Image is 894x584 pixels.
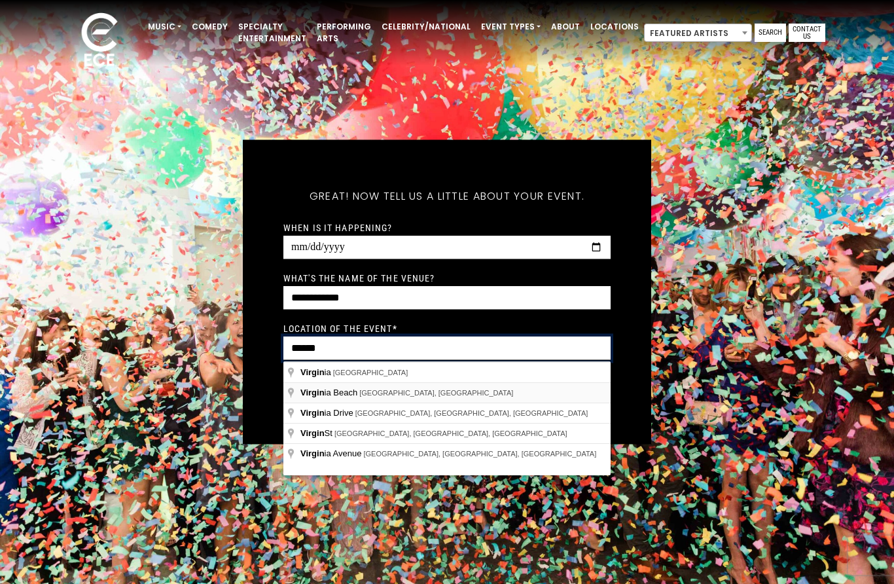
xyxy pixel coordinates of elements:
a: About [546,16,585,38]
span: Virgin [300,388,325,397]
a: Comedy [187,16,233,38]
a: Contact Us [789,24,825,42]
span: ia Avenue [300,448,363,458]
a: Event Types [476,16,546,38]
span: ia Drive [300,408,355,418]
span: Virgin [300,408,325,418]
label: What's the name of the venue? [283,272,435,284]
span: [GEOGRAPHIC_DATA], [GEOGRAPHIC_DATA], [GEOGRAPHIC_DATA] [355,409,588,417]
label: Location of the event [283,323,397,335]
a: Locations [585,16,644,38]
span: [GEOGRAPHIC_DATA], [GEOGRAPHIC_DATA] [359,389,513,397]
span: Featured Artists [644,24,752,42]
a: Performing Arts [312,16,376,50]
span: [GEOGRAPHIC_DATA] [333,369,408,376]
span: Virgin [300,367,325,377]
span: Virgin [300,428,325,438]
a: Specialty Entertainment [233,16,312,50]
h5: Great! Now tell us a little about your event. [283,173,611,220]
span: Featured Artists [645,24,751,43]
img: ece_new_logo_whitev2-1.png [67,9,132,73]
span: Virgin [300,448,325,458]
span: [GEOGRAPHIC_DATA], [GEOGRAPHIC_DATA], [GEOGRAPHIC_DATA] [363,450,596,458]
label: When is it happening? [283,222,393,234]
span: ia Beach [300,388,359,397]
a: Celebrity/National [376,16,476,38]
span: [GEOGRAPHIC_DATA], [GEOGRAPHIC_DATA], [GEOGRAPHIC_DATA] [334,429,567,437]
a: Music [143,16,187,38]
span: St [300,428,334,438]
a: Search [755,24,786,42]
span: ia [300,367,333,377]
